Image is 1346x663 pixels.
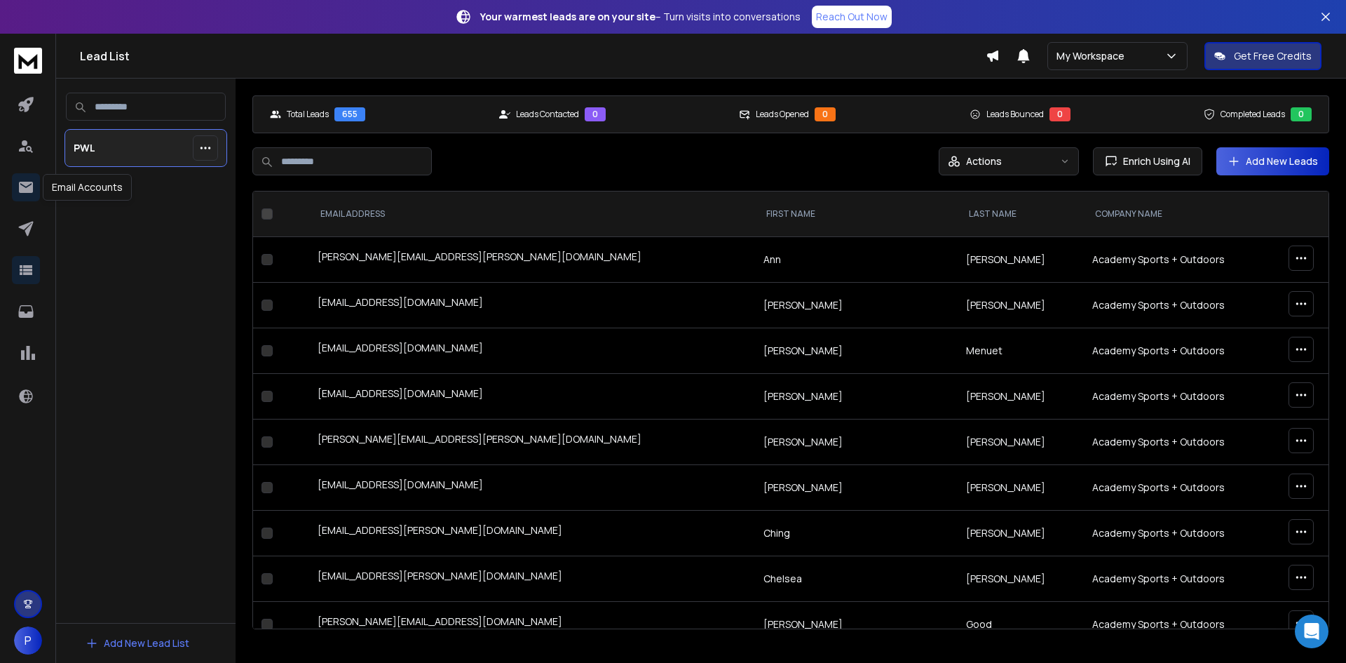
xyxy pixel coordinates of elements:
[816,10,888,24] p: Reach Out Now
[755,511,958,556] td: Ching
[14,627,42,655] button: P
[1084,602,1244,648] td: Academy Sports + Outdoors
[958,283,1083,328] td: [PERSON_NAME]
[755,328,958,374] td: [PERSON_NAME]
[958,192,1083,237] th: LAST NAME
[43,174,132,201] div: Email Accounts
[1228,154,1318,168] a: Add New Leads
[755,420,958,465] td: [PERSON_NAME]
[1234,49,1312,63] p: Get Free Credits
[755,192,958,237] th: FIRST NAME
[1221,109,1285,120] p: Completed Leads
[74,629,200,657] button: Add New Lead List
[318,295,747,315] div: [EMAIL_ADDRESS][DOMAIN_NAME]
[755,237,958,283] td: Ann
[958,374,1083,420] td: [PERSON_NAME]
[318,341,747,361] div: [EMAIL_ADDRESS][DOMAIN_NAME]
[318,478,747,497] div: [EMAIL_ADDRESS][DOMAIN_NAME]
[334,107,365,121] div: 655
[958,465,1083,511] td: [PERSON_NAME]
[1204,42,1321,70] button: Get Free Credits
[1049,107,1070,121] div: 0
[958,420,1083,465] td: [PERSON_NAME]
[585,107,606,121] div: 0
[287,109,329,120] p: Total Leads
[1117,154,1190,168] span: Enrich Using AI
[74,141,95,155] p: PWL
[1084,283,1244,328] td: Academy Sports + Outdoors
[1291,107,1312,121] div: 0
[1295,615,1328,648] div: Open Intercom Messenger
[1084,420,1244,465] td: Academy Sports + Outdoors
[966,154,1002,168] p: Actions
[755,374,958,420] td: [PERSON_NAME]
[755,602,958,648] td: [PERSON_NAME]
[1093,147,1202,175] button: Enrich Using AI
[318,569,747,589] div: [EMAIL_ADDRESS][PERSON_NAME][DOMAIN_NAME]
[958,556,1083,602] td: [PERSON_NAME]
[80,48,986,65] h1: Lead List
[958,328,1083,374] td: Menuet
[318,615,747,634] div: [PERSON_NAME][EMAIL_ADDRESS][DOMAIN_NAME]
[1084,374,1244,420] td: Academy Sports + Outdoors
[480,10,801,24] p: – Turn visits into conversations
[1084,237,1244,283] td: Academy Sports + Outdoors
[318,523,747,543] div: [EMAIL_ADDRESS][PERSON_NAME][DOMAIN_NAME]
[958,511,1083,556] td: [PERSON_NAME]
[516,109,579,120] p: Leads Contacted
[318,250,747,269] div: [PERSON_NAME][EMAIL_ADDRESS][PERSON_NAME][DOMAIN_NAME]
[1084,556,1244,602] td: Academy Sports + Outdoors
[986,109,1044,120] p: Leads Bounced
[1084,328,1244,374] td: Academy Sports + Outdoors
[755,556,958,602] td: Chelsea
[1216,147,1329,175] button: Add New Leads
[1084,465,1244,511] td: Academy Sports + Outdoors
[815,107,836,121] div: 0
[1084,192,1244,237] th: Company Name
[1084,511,1244,556] td: Academy Sports + Outdoors
[958,602,1083,648] td: Good
[480,10,655,23] strong: Your warmest leads are on your site
[756,109,809,120] p: Leads Opened
[318,432,747,452] div: [PERSON_NAME][EMAIL_ADDRESS][PERSON_NAME][DOMAIN_NAME]
[812,6,892,28] a: Reach Out Now
[1056,49,1130,63] p: My Workspace
[755,465,958,511] td: [PERSON_NAME]
[318,387,747,406] div: [EMAIL_ADDRESS][DOMAIN_NAME]
[309,192,755,237] th: EMAIL ADDRESS
[14,48,42,74] img: logo
[958,237,1083,283] td: [PERSON_NAME]
[755,283,958,328] td: [PERSON_NAME]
